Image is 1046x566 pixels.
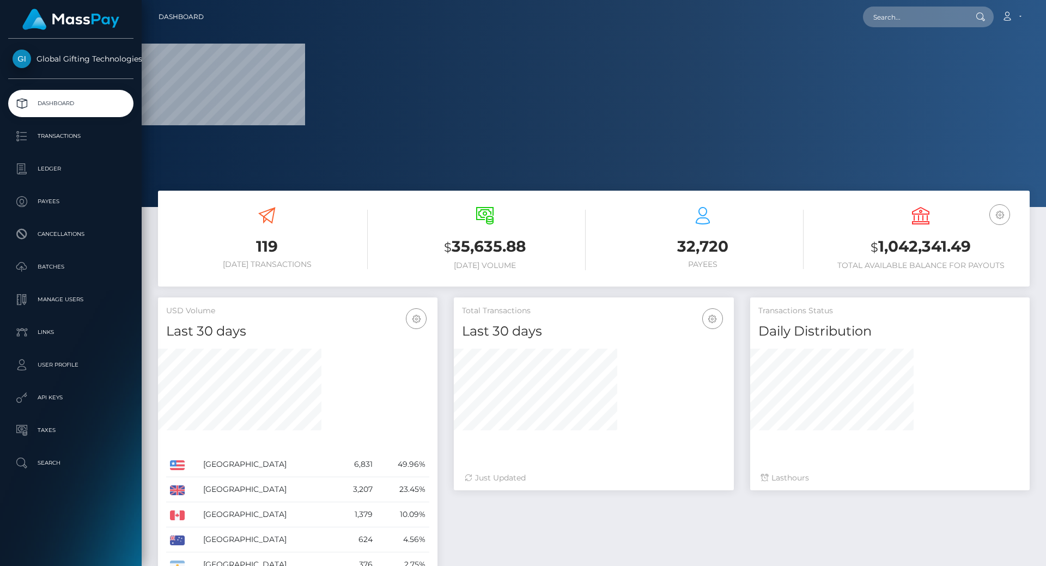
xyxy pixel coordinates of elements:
[13,259,129,275] p: Batches
[13,226,129,242] p: Cancellations
[166,322,429,341] h4: Last 30 days
[376,477,429,502] td: 23.45%
[166,236,368,257] h3: 119
[8,155,133,182] a: Ledger
[199,502,336,527] td: [GEOGRAPHIC_DATA]
[13,324,129,340] p: Links
[462,306,725,317] h5: Total Transactions
[13,50,31,68] img: Global Gifting Technologies Inc
[336,477,376,502] td: 3,207
[336,502,376,527] td: 1,379
[602,236,804,257] h3: 32,720
[22,9,119,30] img: MassPay Logo
[871,240,878,255] small: $
[336,452,376,477] td: 6,831
[13,95,129,112] p: Dashboard
[8,449,133,477] a: Search
[13,291,129,308] p: Manage Users
[159,5,204,28] a: Dashboard
[376,527,429,552] td: 4.56%
[376,452,429,477] td: 49.96%
[8,221,133,248] a: Cancellations
[8,123,133,150] a: Transactions
[761,472,1019,484] div: Last hours
[384,261,586,270] h6: [DATE] Volume
[13,128,129,144] p: Transactions
[166,306,429,317] h5: USD Volume
[8,319,133,346] a: Links
[336,527,376,552] td: 624
[8,90,133,117] a: Dashboard
[8,351,133,379] a: User Profile
[376,502,429,527] td: 10.09%
[8,384,133,411] a: API Keys
[602,260,804,269] h6: Payees
[8,253,133,281] a: Batches
[13,389,129,406] p: API Keys
[199,477,336,502] td: [GEOGRAPHIC_DATA]
[8,286,133,313] a: Manage Users
[13,422,129,439] p: Taxes
[863,7,965,27] input: Search...
[170,510,185,520] img: CA.png
[820,261,1021,270] h6: Total Available Balance for Payouts
[444,240,452,255] small: $
[820,236,1021,258] h3: 1,042,341.49
[170,460,185,470] img: US.png
[170,485,185,495] img: GB.png
[13,193,129,210] p: Payees
[758,306,1021,317] h5: Transactions Status
[13,161,129,177] p: Ledger
[758,322,1021,341] h4: Daily Distribution
[199,452,336,477] td: [GEOGRAPHIC_DATA]
[8,188,133,215] a: Payees
[13,357,129,373] p: User Profile
[465,472,722,484] div: Just Updated
[462,322,725,341] h4: Last 30 days
[8,417,133,444] a: Taxes
[13,455,129,471] p: Search
[170,535,185,545] img: AU.png
[384,236,586,258] h3: 35,635.88
[199,527,336,552] td: [GEOGRAPHIC_DATA]
[8,54,133,64] span: Global Gifting Technologies Inc
[166,260,368,269] h6: [DATE] Transactions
